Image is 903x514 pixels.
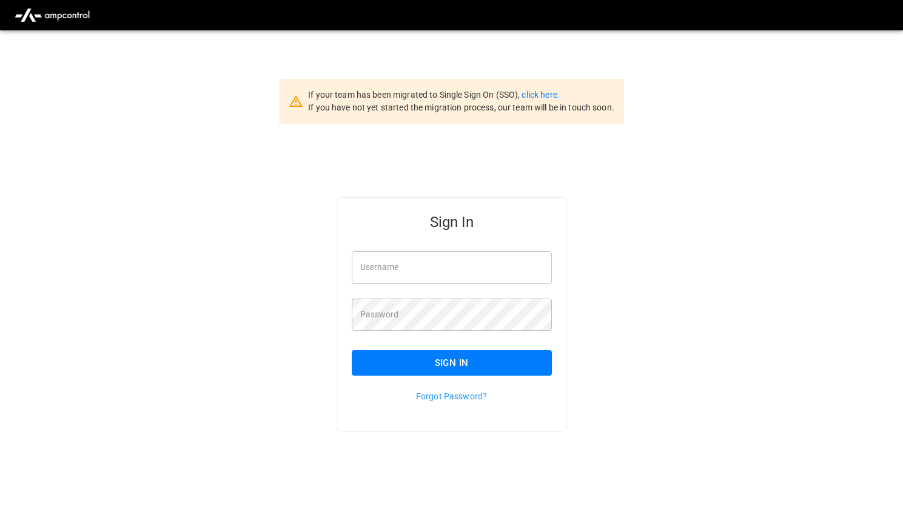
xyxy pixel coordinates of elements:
span: If your team has been migrated to Single Sign On (SSO), [308,90,522,100]
p: Forgot Password? [352,390,552,402]
img: ampcontrol.io logo [10,4,95,27]
span: If you have not yet started the migration process, our team will be in touch soon. [308,103,614,112]
a: click here. [522,90,559,100]
h5: Sign In [352,212,552,232]
button: Sign In [352,350,552,376]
